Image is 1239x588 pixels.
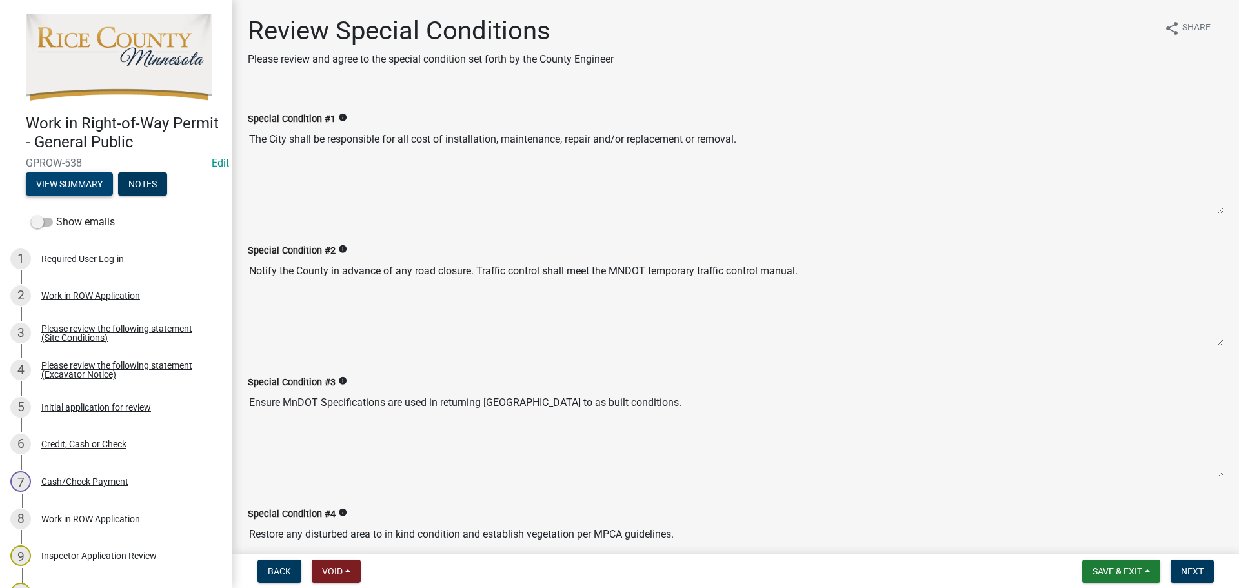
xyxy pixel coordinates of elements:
button: Notes [118,172,167,196]
wm-modal-confirm: Edit Application Number [212,157,229,169]
label: Special Condition #2 [248,247,336,256]
div: Please review the following statement (Site Conditions) [41,324,212,342]
div: 2 [10,285,31,306]
button: Back [257,560,301,583]
button: shareShare [1154,15,1221,41]
wm-modal-confirm: Notes [118,179,167,190]
h1: Review Special Conditions [248,15,614,46]
span: GPROW-538 [26,157,206,169]
button: Void [312,560,361,583]
button: Next [1171,560,1214,583]
i: info [338,376,347,385]
h4: Work in Right-of-Way Permit - General Public [26,114,222,152]
div: Work in ROW Application [41,514,140,523]
label: Show emails [31,214,115,230]
div: 1 [10,248,31,269]
div: Inspector Application Review [41,551,157,560]
i: share [1164,21,1180,36]
span: Back [268,566,291,576]
div: 4 [10,360,31,380]
a: Edit [212,157,229,169]
span: Share [1182,21,1211,36]
div: Please review the following statement (Excavator Notice) [41,361,212,379]
i: info [338,245,347,254]
i: info [338,508,347,517]
div: 9 [10,545,31,566]
div: Initial application for review [41,403,151,412]
button: View Summary [26,172,113,196]
div: Required User Log-in [41,254,124,263]
div: 5 [10,397,31,418]
div: 7 [10,471,31,492]
div: 6 [10,434,31,454]
div: 8 [10,509,31,529]
textarea: Notify the County in advance of any road closure. Traffic control shall meet the MNDOT temporary ... [248,258,1224,346]
span: Save & Exit [1093,566,1142,576]
wm-modal-confirm: Summary [26,179,113,190]
div: Credit, Cash or Check [41,440,126,449]
label: Special Condition #1 [248,115,336,124]
textarea: The City shall be responsible for all cost of installation, maintenance, repair and/or replacemen... [248,127,1224,214]
button: Save & Exit [1082,560,1160,583]
div: Work in ROW Application [41,291,140,300]
label: Special Condition #3 [248,378,336,387]
label: Special Condition #4 [248,510,336,519]
i: info [338,113,347,122]
span: Void [322,566,343,576]
textarea: Ensure MnDOT Specifications are used in returning [GEOGRAPHIC_DATA] to as built conditions. [248,390,1224,478]
span: Next [1181,566,1204,576]
div: Cash/Check Payment [41,477,128,486]
p: Please review and agree to the special condition set forth by the County Engineer [248,52,614,67]
img: Rice County, Minnesota [26,14,212,101]
div: 3 [10,323,31,343]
